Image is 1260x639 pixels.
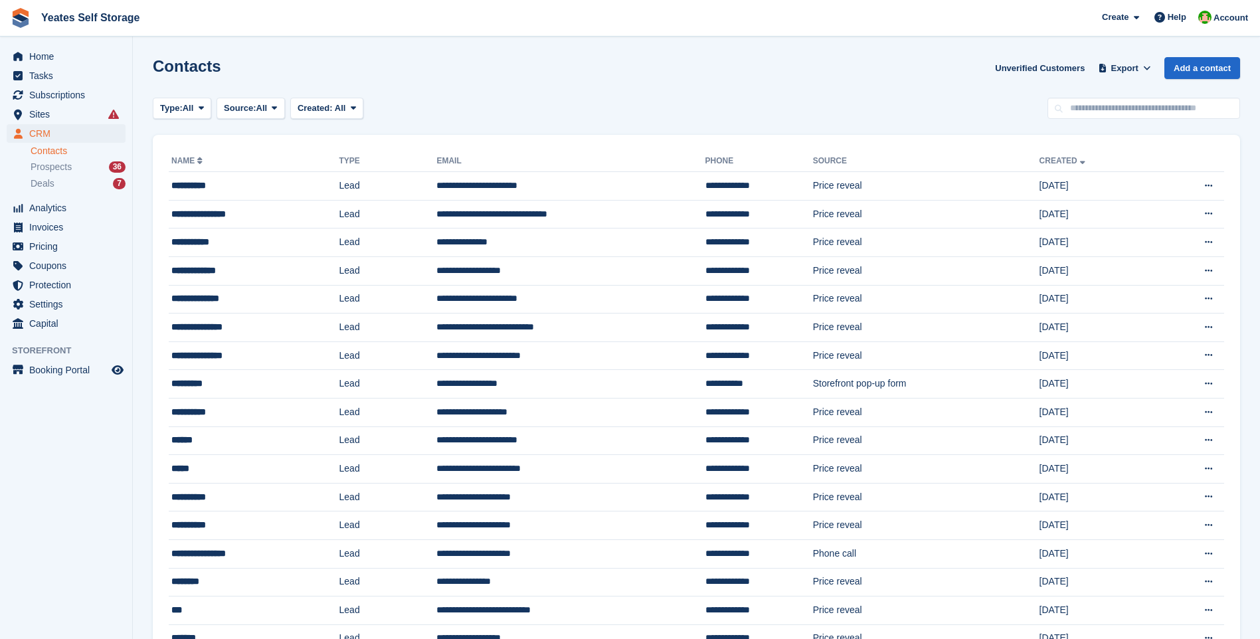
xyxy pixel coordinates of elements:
[29,237,109,256] span: Pricing
[224,102,256,115] span: Source:
[31,160,126,174] a: Prospects 36
[335,103,346,113] span: All
[339,568,437,596] td: Lead
[813,568,1039,596] td: Price reveal
[339,314,437,342] td: Lead
[31,145,126,157] a: Contacts
[1039,172,1157,201] td: [DATE]
[1039,511,1157,540] td: [DATE]
[1214,11,1248,25] span: Account
[339,228,437,257] td: Lead
[1039,596,1157,625] td: [DATE]
[339,483,437,511] td: Lead
[29,86,109,104] span: Subscriptions
[339,511,437,540] td: Lead
[7,218,126,236] a: menu
[256,102,268,115] span: All
[7,361,126,379] a: menu
[109,161,126,173] div: 36
[339,285,437,314] td: Lead
[7,237,126,256] a: menu
[339,172,437,201] td: Lead
[160,102,183,115] span: Type:
[813,483,1039,511] td: Price reveal
[339,539,437,568] td: Lead
[339,200,437,228] td: Lead
[339,370,437,399] td: Lead
[1039,228,1157,257] td: [DATE]
[1198,11,1212,24] img: Angela Field
[29,295,109,314] span: Settings
[7,86,126,104] a: menu
[113,178,126,189] div: 7
[339,455,437,484] td: Lead
[813,341,1039,370] td: Price reveal
[29,66,109,85] span: Tasks
[813,426,1039,455] td: Price reveal
[183,102,194,115] span: All
[29,199,109,217] span: Analytics
[339,151,437,172] th: Type
[7,66,126,85] a: menu
[1039,370,1157,399] td: [DATE]
[1039,568,1157,596] td: [DATE]
[7,314,126,333] a: menu
[31,177,126,191] a: Deals 7
[339,596,437,625] td: Lead
[29,47,109,66] span: Home
[7,256,126,275] a: menu
[1039,256,1157,285] td: [DATE]
[705,151,813,172] th: Phone
[813,455,1039,484] td: Price reveal
[990,57,1090,79] a: Unverified Customers
[153,57,221,75] h1: Contacts
[29,314,109,333] span: Capital
[436,151,705,172] th: Email
[813,398,1039,426] td: Price reveal
[339,426,437,455] td: Lead
[813,151,1039,172] th: Source
[813,596,1039,625] td: Price reveal
[339,398,437,426] td: Lead
[1168,11,1186,24] span: Help
[1039,398,1157,426] td: [DATE]
[813,511,1039,540] td: Price reveal
[1095,57,1154,79] button: Export
[171,156,205,165] a: Name
[31,177,54,190] span: Deals
[1039,156,1088,165] a: Created
[1111,62,1138,75] span: Export
[110,362,126,378] a: Preview store
[29,361,109,379] span: Booking Portal
[813,256,1039,285] td: Price reveal
[1164,57,1240,79] a: Add a contact
[813,172,1039,201] td: Price reveal
[12,344,132,357] span: Storefront
[1039,285,1157,314] td: [DATE]
[153,98,211,120] button: Type: All
[1039,539,1157,568] td: [DATE]
[813,539,1039,568] td: Phone call
[7,47,126,66] a: menu
[29,124,109,143] span: CRM
[813,285,1039,314] td: Price reveal
[813,200,1039,228] td: Price reveal
[813,228,1039,257] td: Price reveal
[339,256,437,285] td: Lead
[7,124,126,143] a: menu
[29,256,109,275] span: Coupons
[7,105,126,124] a: menu
[1039,200,1157,228] td: [DATE]
[29,218,109,236] span: Invoices
[1039,426,1157,455] td: [DATE]
[36,7,145,29] a: Yeates Self Storage
[298,103,333,113] span: Created:
[1102,11,1128,24] span: Create
[217,98,285,120] button: Source: All
[1039,314,1157,342] td: [DATE]
[339,341,437,370] td: Lead
[29,276,109,294] span: Protection
[7,199,126,217] a: menu
[31,161,72,173] span: Prospects
[7,295,126,314] a: menu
